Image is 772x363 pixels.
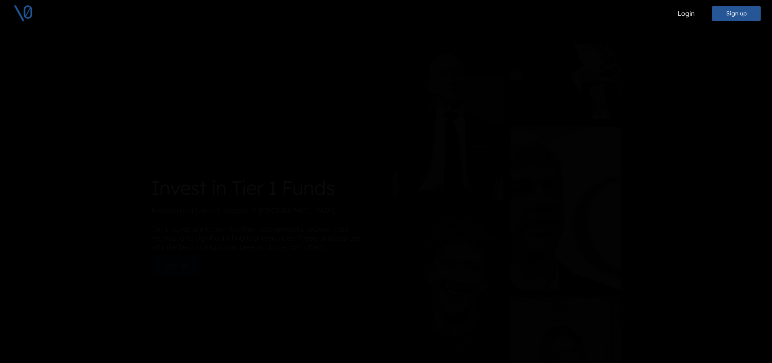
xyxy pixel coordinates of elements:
[662,5,710,22] button: Login
[151,251,200,271] button: Sign up
[151,203,380,215] p: Irrefutable drivers of success in [GEOGRAPHIC_DATA].
[151,221,380,251] p: Tier 1 Funds are known for their vast networks, proven track records, and significant financial r...
[13,3,33,23] img: V0 logo
[151,173,380,196] h1: Invest in Tier 1 Funds
[712,6,761,21] button: Sign up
